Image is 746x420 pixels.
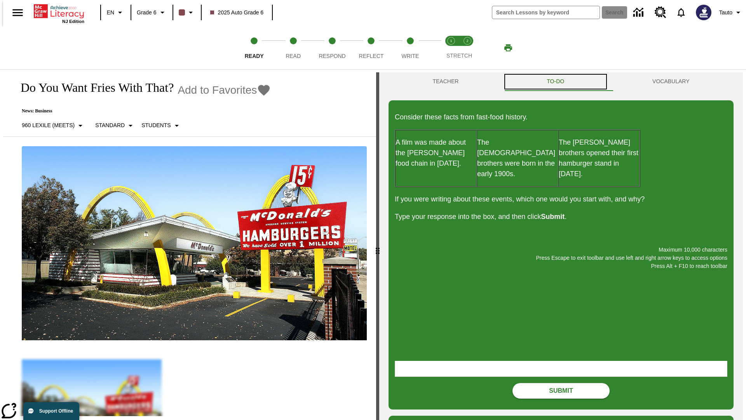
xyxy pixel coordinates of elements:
[503,72,608,91] button: TO-DO
[270,26,315,69] button: Read step 2 of 5
[696,5,711,20] img: Avatar
[107,9,114,17] span: EN
[22,121,75,129] p: 960 Lexile (Meets)
[3,6,113,13] body: Maximum 10,000 characters Press Escape to exit toolbar and use left and right arrow keys to acces...
[137,9,157,17] span: Grade 6
[395,254,727,262] p: Press Escape to exit toolbar and use left and right arrow keys to access options
[541,213,565,220] strong: Submit
[395,194,727,205] p: If you were writing about these events, which one would you start with, and why?
[388,26,433,69] button: Write step 5 of 5
[650,2,671,23] a: Resource Center, Will open in new tab
[245,53,264,59] span: Ready
[492,6,600,19] input: search field
[389,72,734,91] div: Instructional Panel Tabs
[12,108,271,114] p: News: Business
[629,2,650,23] a: Data Center
[19,119,88,133] button: Select Lexile, 960 Lexile (Meets)
[95,121,125,129] p: Standard
[310,26,355,69] button: Respond step 3 of 5
[395,262,727,270] p: Press Alt + F10 to reach toolbar
[12,80,174,95] h1: Do You Want Fries With That?
[92,119,138,133] button: Scaffolds, Standard
[22,146,367,341] img: One of the first McDonald's stores, with the iconic red sign and golden arches.
[395,212,727,222] p: Type your response into the box, and then click .
[395,112,727,122] p: Consider these facts from fast-food history.
[319,53,345,59] span: Respond
[719,9,732,17] span: Tauto
[379,72,743,420] div: activity
[450,39,452,43] text: 1
[138,119,184,133] button: Select Student
[178,84,257,96] span: Add to Favorites
[440,26,462,69] button: Stretch Read step 1 of 2
[456,26,479,69] button: Stretch Respond step 2 of 2
[396,137,476,169] p: A film was made about the [PERSON_NAME] food chain in [DATE].
[6,1,29,24] button: Open side menu
[389,72,503,91] button: Teacher
[401,53,419,59] span: Write
[359,53,384,59] span: Reflect
[134,5,170,19] button: Grade: Grade 6, Select a grade
[34,3,84,24] div: Home
[39,408,73,414] span: Support Offline
[286,53,301,59] span: Read
[512,383,610,399] button: Submit
[608,72,734,91] button: VOCABULARY
[559,137,640,179] p: The [PERSON_NAME] brothers opened their first hamburger stand in [DATE].
[3,72,376,416] div: reading
[178,83,271,97] button: Add to Favorites - Do You Want Fries With That?
[716,5,746,19] button: Profile/Settings
[477,137,558,179] p: The [DEMOGRAPHIC_DATA] brothers were born in the early 1900s.
[466,39,468,43] text: 2
[141,121,171,129] p: Students
[691,2,716,23] button: Select a new avatar
[446,52,472,59] span: STRETCH
[62,19,84,24] span: NJ Edition
[232,26,277,69] button: Ready step 1 of 5
[349,26,394,69] button: Reflect step 4 of 5
[496,41,521,55] button: Print
[671,2,691,23] a: Notifications
[176,5,199,19] button: Class color is dark brown. Change class color
[395,246,727,254] p: Maximum 10,000 characters
[376,72,379,420] div: Press Enter or Spacebar and then press right and left arrow keys to move the slider
[23,402,79,420] button: Support Offline
[103,5,128,19] button: Language: EN, Select a language
[210,9,264,17] span: 2025 Auto Grade 6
